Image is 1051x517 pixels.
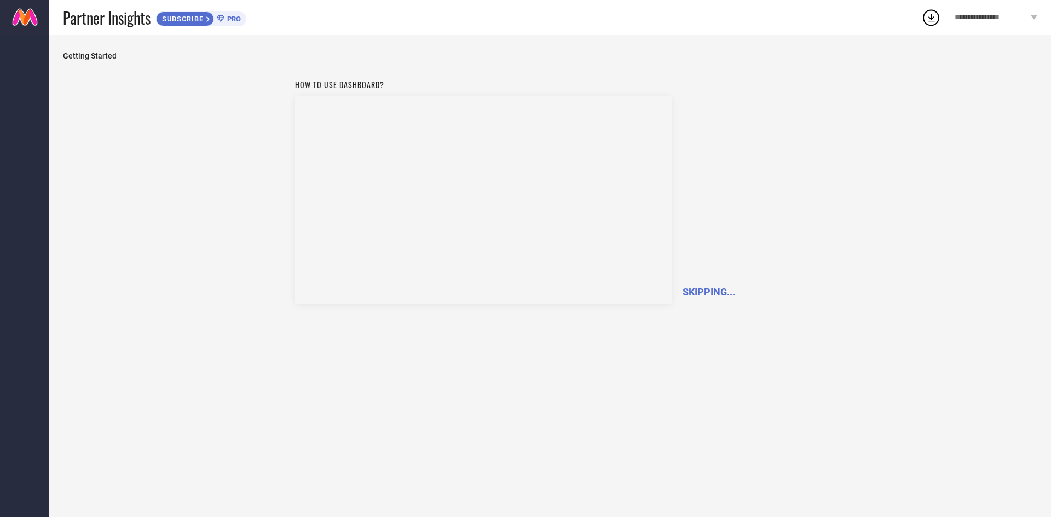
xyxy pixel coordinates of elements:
h1: How to use dashboard? [295,79,672,90]
span: SUBSCRIBE [157,15,206,23]
div: Open download list [921,8,941,27]
span: PRO [224,15,241,23]
iframe: Workspace Section [295,96,672,304]
span: SKIPPING... [683,286,735,298]
span: Partner Insights [63,7,151,29]
a: SUBSCRIBEPRO [156,9,246,26]
span: Getting Started [63,51,1037,60]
